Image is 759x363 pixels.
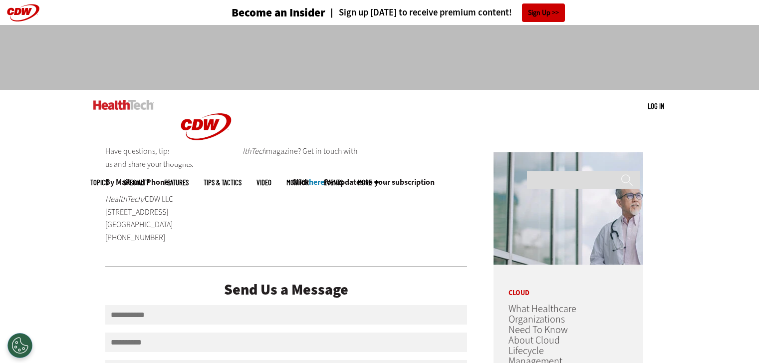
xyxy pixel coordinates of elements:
h3: Become an Insider [232,7,325,18]
span: Topics [90,179,108,186]
a: Sign up [DATE] to receive premium content! [325,8,512,17]
img: doctor in front of clouds and reflective building [494,152,643,265]
em: HealthTech/ [105,194,145,204]
span: Specialty [123,179,149,186]
a: Events [324,179,343,186]
a: Tips & Tactics [204,179,242,186]
span: More [358,179,379,186]
button: Open Preferences [7,333,32,358]
div: Send Us a Message [105,282,468,297]
div: Cookies Settings [7,333,32,358]
p: Cloud [494,275,598,297]
iframe: advertisement [198,35,561,80]
p: CDW LLC [STREET_ADDRESS] [GEOGRAPHIC_DATA] [PHONE_NUMBER] [105,193,228,244]
a: Video [256,179,271,186]
a: CDW [169,156,244,166]
img: Home [169,90,244,164]
a: Log in [648,101,664,110]
a: Become an Insider [194,7,325,18]
div: User menu [648,101,664,111]
a: Sign Up [522,3,565,22]
img: Home [93,100,154,110]
a: Features [164,179,189,186]
a: MonITor [286,179,309,186]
